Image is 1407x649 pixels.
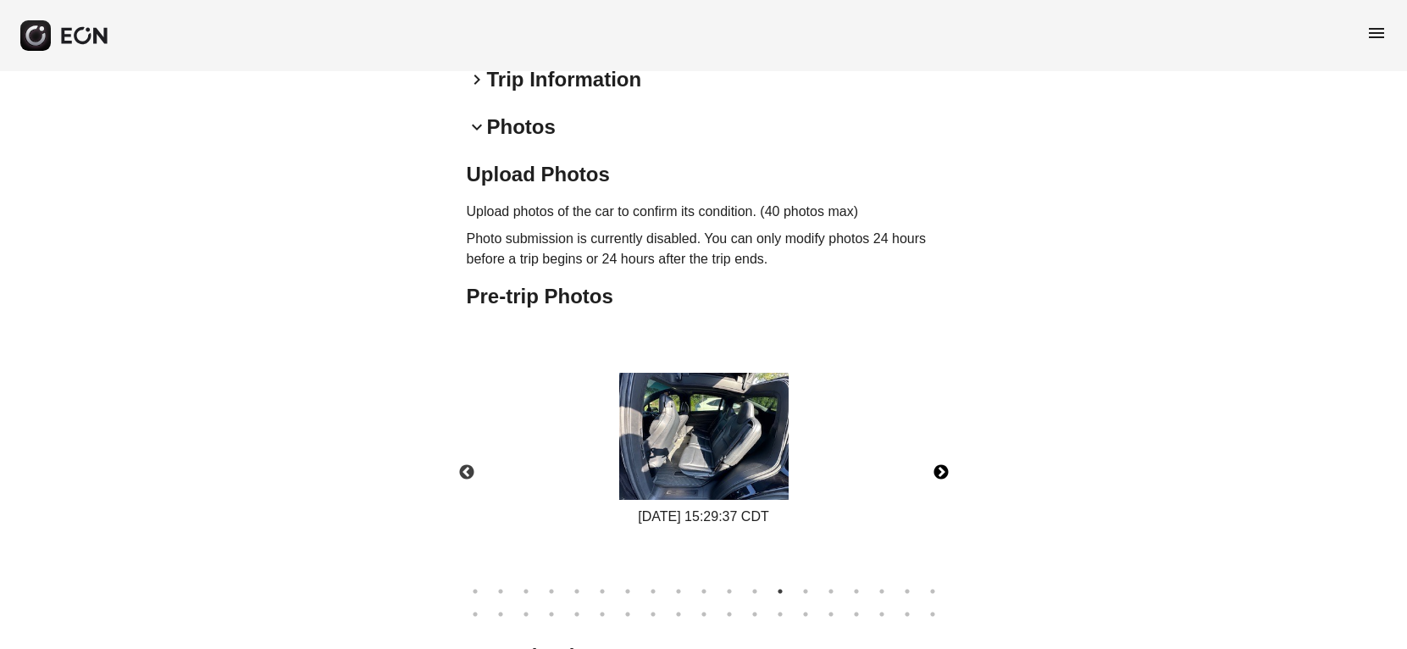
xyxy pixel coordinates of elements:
button: 8 [645,583,662,600]
button: 3 [518,583,535,600]
button: 16 [848,583,865,600]
button: 28 [670,606,687,623]
button: 23 [543,606,560,623]
span: menu [1366,23,1387,43]
span: keyboard_arrow_down [467,117,487,137]
button: 19 [924,583,941,600]
button: 37 [899,606,916,623]
button: 30 [721,606,738,623]
button: 10 [695,583,712,600]
button: 38 [924,606,941,623]
button: Next [911,443,971,502]
button: 25 [594,606,611,623]
button: 21 [492,606,509,623]
button: 18 [899,583,916,600]
button: 4 [543,583,560,600]
button: 32 [772,606,789,623]
button: 22 [518,606,535,623]
button: 35 [848,606,865,623]
button: 2 [492,583,509,600]
p: Photo submission is currently disabled. You can only modify photos 24 hours before a trip begins ... [467,229,941,269]
button: 1 [467,583,484,600]
button: 15 [823,583,839,600]
h2: Upload Photos [467,161,941,188]
button: 36 [873,606,890,623]
button: 9 [670,583,687,600]
button: 11 [721,583,738,600]
button: 20 [467,606,484,623]
button: 13 [772,583,789,600]
img: https://fastfleet.me/rails/active_storage/blobs/redirect/eyJfcmFpbHMiOnsibWVzc2FnZSI6IkJBaHBBNFJt... [619,373,789,500]
span: keyboard_arrow_right [467,69,487,90]
button: 12 [746,583,763,600]
h2: Photos [487,114,556,141]
button: 29 [695,606,712,623]
button: 26 [619,606,636,623]
button: 24 [568,606,585,623]
h2: Trip Information [487,66,642,93]
button: 33 [797,606,814,623]
button: 17 [873,583,890,600]
button: 14 [797,583,814,600]
div: [DATE] 15:29:37 CDT [619,507,789,527]
button: 7 [619,583,636,600]
button: 5 [568,583,585,600]
button: 31 [746,606,763,623]
button: 34 [823,606,839,623]
p: Upload photos of the car to confirm its condition. (40 photos max) [467,202,941,222]
button: Previous [437,443,496,502]
button: 27 [645,606,662,623]
h2: Pre-trip Photos [467,283,941,310]
button: 6 [594,583,611,600]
